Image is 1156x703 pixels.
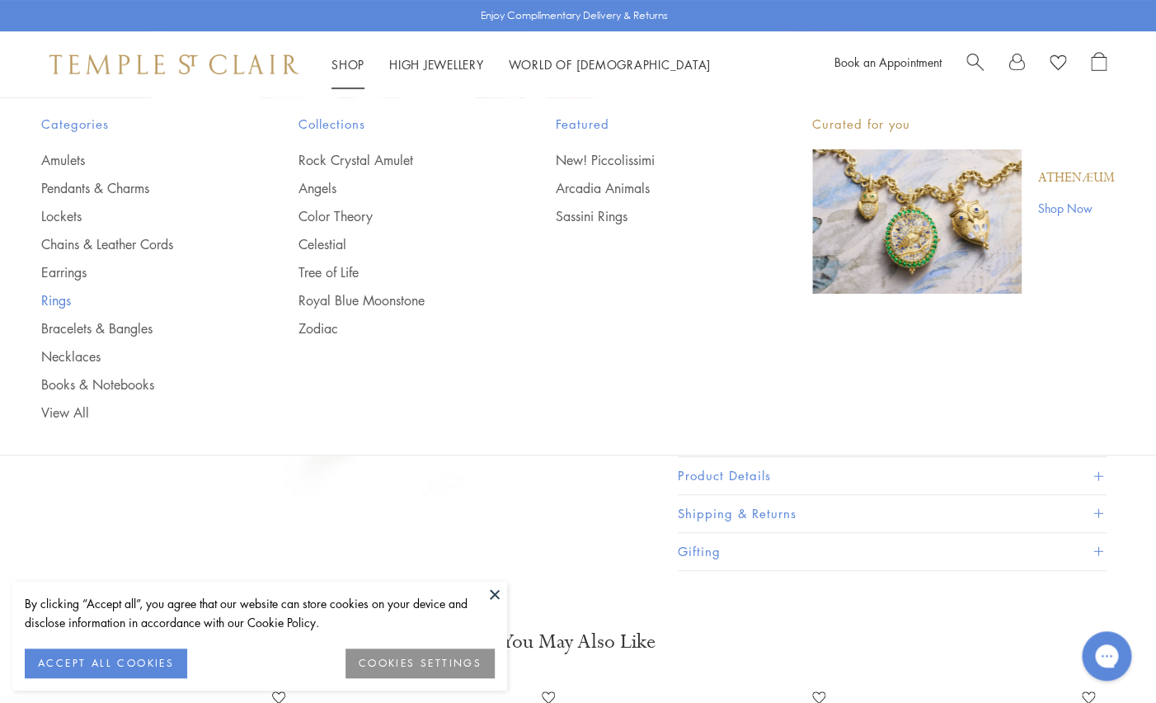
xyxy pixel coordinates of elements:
a: Sassini Rings [555,207,746,225]
a: Arcadia Animals [555,179,746,197]
a: ShopShop [331,56,364,73]
a: Celestial [298,235,490,253]
a: Angels [298,179,490,197]
a: Amulets [41,151,233,169]
span: Categories [41,114,233,134]
span: Collections [298,114,490,134]
a: Royal Blue Moonstone [298,291,490,309]
button: Product Details [678,457,1107,494]
nav: Main navigation [331,54,711,75]
a: Bracelets & Bangles [41,319,233,337]
a: New! Piccolissimi [555,151,746,169]
a: Open Shopping Bag [1091,52,1107,77]
button: COOKIES SETTINGS [345,649,495,678]
iframe: Gorgias live chat messenger [1074,625,1140,686]
a: Pendants & Charms [41,179,233,197]
a: Necklaces [41,347,233,366]
a: Color Theory [298,207,490,225]
a: Rock Crystal Amulet [298,151,490,169]
a: Tree of Life [298,263,490,281]
h3: You May Also Like [66,629,1090,655]
a: Earrings [41,263,233,281]
a: View All [41,403,233,422]
a: Athenæum [1038,169,1115,187]
a: Shop Now [1038,199,1115,217]
button: ACCEPT ALL COOKIES [25,649,187,678]
a: Zodiac [298,319,490,337]
a: World of [DEMOGRAPHIC_DATA]World of [DEMOGRAPHIC_DATA] [509,56,711,73]
a: Books & Notebooks [41,375,233,394]
button: Shipping & Returns [678,495,1107,532]
button: Gifting [678,533,1107,570]
a: Lockets [41,207,233,225]
img: Temple St. Clair [49,54,298,74]
a: View Wishlist [1050,52,1066,77]
span: Featured [555,114,746,134]
p: Curated for you [812,114,1115,134]
p: Enjoy Complimentary Delivery & Returns [481,7,668,24]
a: Book an Appointment [834,54,942,70]
a: Rings [41,291,233,309]
a: Search [966,52,984,77]
a: High JewelleryHigh Jewellery [389,56,484,73]
a: Chains & Leather Cords [41,235,233,253]
div: By clicking “Accept all”, you agree that our website can store cookies on your device and disclos... [25,594,495,632]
